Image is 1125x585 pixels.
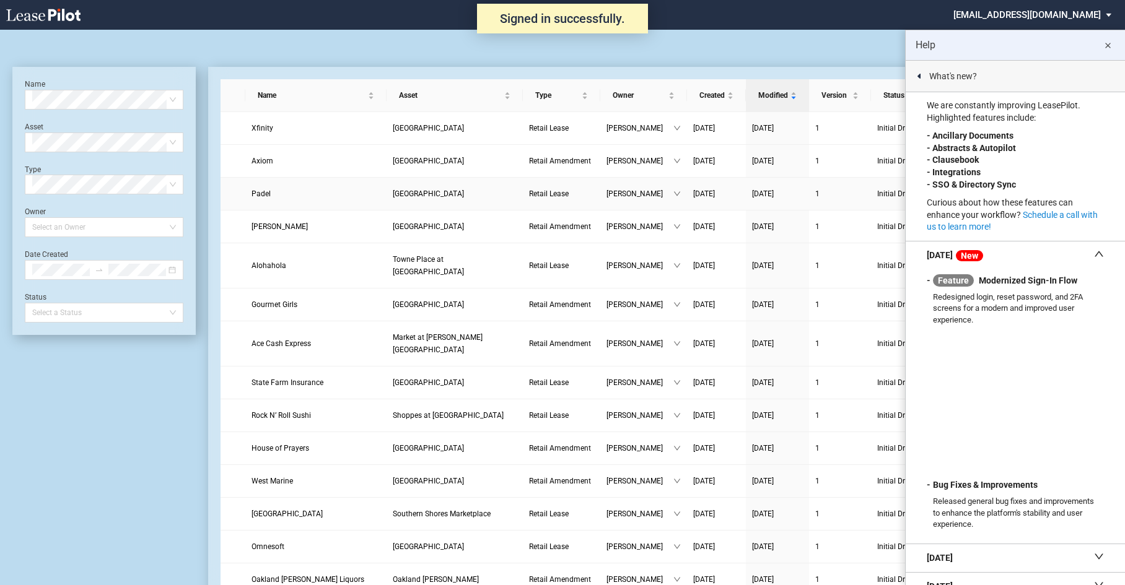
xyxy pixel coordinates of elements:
[752,508,803,520] a: [DATE]
[252,188,380,200] a: Padel
[693,575,715,584] span: [DATE]
[252,542,284,551] span: Omnesoft
[523,79,600,112] th: Type
[673,412,681,419] span: down
[693,378,715,387] span: [DATE]
[252,442,380,454] a: House of Prayers
[815,222,820,231] span: 1
[252,540,380,553] a: Omnesoft
[393,509,491,518] span: Southern Shores Marketplace
[758,89,788,102] span: Modified
[393,409,517,422] a: Shoppes at [GEOGRAPHIC_DATA]
[877,259,950,272] span: Initial Draft
[693,259,740,272] a: [DATE]
[606,188,673,200] span: [PERSON_NAME]
[529,378,569,387] span: Retail Lease
[752,222,774,231] span: [DATE]
[673,444,681,452] span: down
[606,298,673,311] span: [PERSON_NAME]
[693,411,715,420] span: [DATE]
[529,411,569,420] span: Retail Lease
[673,223,681,230] span: down
[673,190,681,197] span: down
[393,300,464,309] span: Dumbarton Square
[393,575,479,584] span: Oakland Mills
[393,542,464,551] span: Commerce Centre
[752,155,803,167] a: [DATE]
[529,540,594,553] a: Retail Lease
[535,89,579,102] span: Type
[252,409,380,422] a: Rock N’ Roll Sushi
[606,122,673,134] span: [PERSON_NAME]
[529,477,591,485] span: Retail Amendment
[25,207,46,216] label: Owner
[529,155,594,167] a: Retail Amendment
[393,477,464,485] span: North East Station
[529,442,594,454] a: Retail Amendment
[393,189,464,198] span: Commerce Centre
[815,475,865,487] a: 1
[815,376,865,389] a: 1
[252,575,364,584] span: Oakland Mills Liquors
[752,411,774,420] span: [DATE]
[815,189,820,198] span: 1
[393,122,517,134] a: [GEOGRAPHIC_DATA]
[877,188,950,200] span: Initial Draft
[529,444,591,453] span: Retail Amendment
[529,122,594,134] a: Retail Lease
[529,509,569,518] span: Retail Lease
[693,542,715,551] span: [DATE]
[693,300,715,309] span: [DATE]
[529,376,594,389] a: Retail Lease
[752,509,774,518] span: [DATE]
[752,122,803,134] a: [DATE]
[393,442,517,454] a: [GEOGRAPHIC_DATA]
[258,89,366,102] span: Name
[252,122,380,134] a: Xfinity
[673,510,681,518] span: down
[752,477,774,485] span: [DATE]
[815,122,865,134] a: 1
[815,508,865,520] a: 1
[746,79,809,112] th: Modified
[871,79,964,112] th: Status
[693,540,740,553] a: [DATE]
[693,337,740,350] a: [DATE]
[529,189,569,198] span: Retail Lease
[393,220,517,233] a: [GEOGRAPHIC_DATA]
[693,298,740,311] a: [DATE]
[815,259,865,272] a: 1
[693,124,715,132] span: [DATE]
[393,475,517,487] a: [GEOGRAPHIC_DATA]
[815,339,820,348] span: 1
[673,576,681,583] span: down
[809,79,871,112] th: Version
[693,409,740,422] a: [DATE]
[25,165,41,174] label: Type
[529,188,594,200] a: Retail Lease
[95,266,103,274] span: to
[393,333,483,354] span: Market at Opitz Crossing
[752,337,803,350] a: [DATE]
[673,543,681,550] span: down
[529,124,569,132] span: Retail Lease
[399,89,502,102] span: Asset
[752,376,803,389] a: [DATE]
[252,508,380,520] a: [GEOGRAPHIC_DATA]
[821,89,850,102] span: Version
[529,339,591,348] span: Retail Amendment
[252,477,293,485] span: West Marine
[752,220,803,233] a: [DATE]
[752,444,774,453] span: [DATE]
[815,442,865,454] a: 1
[393,540,517,553] a: [GEOGRAPHIC_DATA]
[393,298,517,311] a: [GEOGRAPHIC_DATA]
[687,79,746,112] th: Created
[877,508,950,520] span: Initial Draft
[393,376,517,389] a: [GEOGRAPHIC_DATA]
[815,542,820,551] span: 1
[699,89,725,102] span: Created
[252,300,297,309] span: Gourmet Girls
[606,376,673,389] span: [PERSON_NAME]
[252,509,323,518] span: Outer Banks Hospital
